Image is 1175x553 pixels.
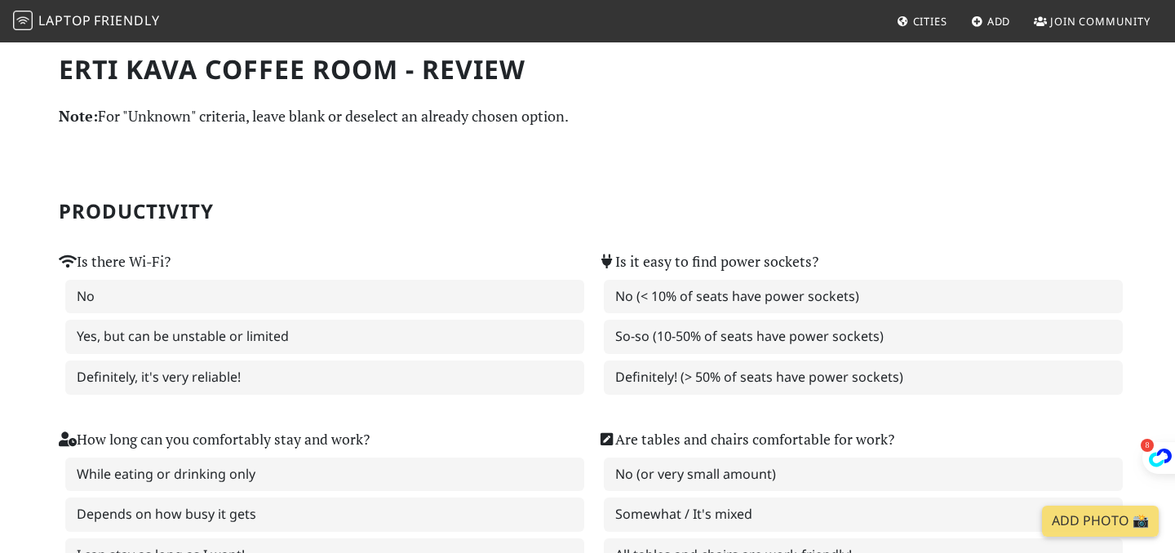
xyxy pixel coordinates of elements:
[604,458,1123,492] label: No (or very small amount)
[59,428,370,451] label: How long can you comfortably stay and work?
[604,361,1123,395] label: Definitely! (> 50% of seats have power sockets)
[94,11,159,29] span: Friendly
[987,14,1011,29] span: Add
[1042,506,1159,537] a: Add Photo 📸
[964,7,1018,36] a: Add
[59,250,171,273] label: Is there Wi-Fi?
[59,106,98,126] strong: Note:
[1027,7,1157,36] a: Join Community
[38,11,91,29] span: Laptop
[913,14,947,29] span: Cities
[65,498,584,532] label: Depends on how busy it gets
[890,7,954,36] a: Cities
[65,361,584,395] label: Definitely, it's very reliable!
[59,104,1116,128] p: For "Unknown" criteria, leave blank or deselect an already chosen option.
[65,280,584,314] label: No
[604,498,1123,532] label: Somewhat / It's mixed
[597,250,818,273] label: Is it easy to find power sockets?
[65,458,584,492] label: While eating or drinking only
[65,320,584,354] label: Yes, but can be unstable or limited
[597,428,894,451] label: Are tables and chairs comfortable for work?
[13,7,160,36] a: LaptopFriendly LaptopFriendly
[13,11,33,30] img: LaptopFriendly
[604,280,1123,314] label: No (< 10% of seats have power sockets)
[1050,14,1151,29] span: Join Community
[59,200,1116,223] h2: Productivity
[604,320,1123,354] label: So-so (10-50% of seats have power sockets)
[59,54,1116,85] h1: ERTI KAVA Coffee Room - Review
